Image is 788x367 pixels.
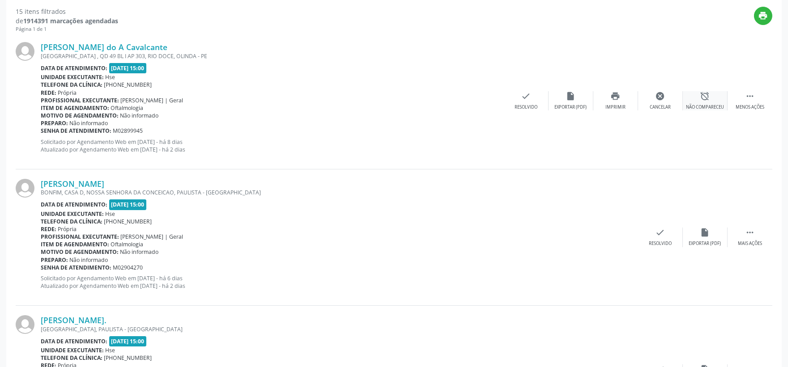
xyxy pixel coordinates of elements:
[566,91,576,101] i: insert_drive_file
[111,240,144,248] span: Oftalmologia
[106,73,115,81] span: Hse
[70,119,108,127] span: Não informado
[650,104,671,110] div: Cancelar
[41,89,56,97] b: Rede:
[745,228,755,237] i: 
[41,346,104,354] b: Unidade executante:
[41,248,119,256] b: Motivo de agendamento:
[58,225,77,233] span: Própria
[23,17,118,25] strong: 1914391 marcações agendadas
[121,233,183,240] span: [PERSON_NAME] | Geral
[41,354,102,362] b: Telefone da clínica:
[605,104,626,110] div: Imprimir
[611,91,621,101] i: print
[41,119,68,127] b: Preparo:
[41,138,504,153] p: Solicitado por Agendamento Web em [DATE] - há 8 dias Atualizado por Agendamento Web em [DATE] - h...
[754,7,772,25] button: print
[104,218,152,225] span: [PHONE_NUMBER]
[745,91,755,101] i: 
[41,73,104,81] b: Unidade executante:
[16,315,34,334] img: img
[41,81,102,89] b: Telefone da clínica:
[41,127,111,135] b: Senha de atendimento:
[656,91,665,101] i: cancel
[41,189,638,196] div: BONFIM, CASA D, NOSSA SENHORA DA CONCEICAO, PAULISTA - [GEOGRAPHIC_DATA]
[109,63,147,73] span: [DATE] 15:00
[106,346,115,354] span: Hse
[649,240,672,247] div: Resolvido
[41,201,107,208] b: Data de atendimento:
[16,25,118,33] div: Página 1 de 1
[104,81,152,89] span: [PHONE_NUMBER]
[689,240,721,247] div: Exportar (PDF)
[656,228,665,237] i: check
[41,256,68,264] b: Preparo:
[16,16,118,25] div: de
[70,256,108,264] span: Não informado
[16,179,34,198] img: img
[109,199,147,210] span: [DATE] 15:00
[16,7,118,16] div: 15 itens filtrados
[120,112,159,119] span: Não informado
[41,104,109,112] b: Item de agendamento:
[686,104,724,110] div: Não compareceu
[16,42,34,61] img: img
[41,240,109,248] b: Item de agendamento:
[555,104,587,110] div: Exportar (PDF)
[41,64,107,72] b: Data de atendimento:
[41,42,167,52] a: [PERSON_NAME] do A Cavalcante
[41,218,102,225] b: Telefone da clínica:
[41,315,106,325] a: [PERSON_NAME].
[41,179,104,189] a: [PERSON_NAME]
[41,233,119,240] b: Profissional executante:
[41,97,119,104] b: Profissional executante:
[700,228,710,237] i: insert_drive_file
[738,240,762,247] div: Mais ações
[113,264,143,271] span: M02904270
[41,264,111,271] b: Senha de atendimento:
[41,52,504,60] div: [GEOGRAPHIC_DATA] , QD 49 BL I AP 303, RIO DOCE, OLINDA - PE
[521,91,531,101] i: check
[58,89,77,97] span: Própria
[41,225,56,233] b: Rede:
[109,336,147,346] span: [DATE] 15:00
[121,97,183,104] span: [PERSON_NAME] | Geral
[700,91,710,101] i: alarm_off
[736,104,764,110] div: Menos ações
[41,210,104,218] b: Unidade executante:
[758,11,768,21] i: print
[41,325,638,333] div: [GEOGRAPHIC_DATA], PAULISTA - [GEOGRAPHIC_DATA]
[120,248,159,256] span: Não informado
[515,104,537,110] div: Resolvido
[113,127,143,135] span: M02899945
[41,337,107,345] b: Data de atendimento:
[41,112,119,119] b: Motivo de agendamento:
[106,210,115,218] span: Hse
[41,274,638,290] p: Solicitado por Agendamento Web em [DATE] - há 6 dias Atualizado por Agendamento Web em [DATE] - h...
[104,354,152,362] span: [PHONE_NUMBER]
[111,104,144,112] span: Oftalmologia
